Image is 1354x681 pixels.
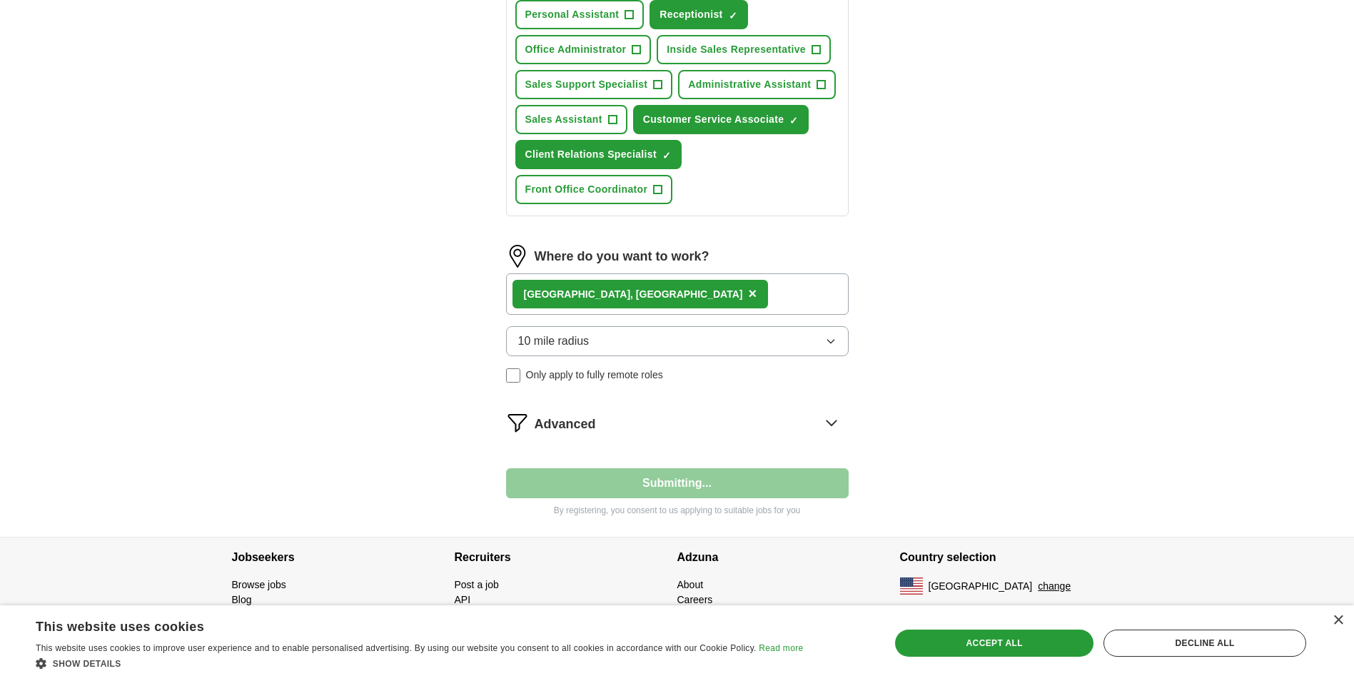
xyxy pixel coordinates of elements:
a: Post a job [455,579,499,590]
button: × [748,283,757,305]
button: Submitting... [506,468,849,498]
div: , [GEOGRAPHIC_DATA] [524,287,743,302]
div: Show details [36,656,803,670]
span: Only apply to fully remote roles [526,368,663,383]
h4: Country selection [900,538,1123,577]
a: API [455,594,471,605]
span: Client Relations Specialist [525,147,657,162]
span: Administrative Assistant [688,77,811,92]
div: Decline all [1103,630,1306,657]
span: ✓ [789,115,798,126]
div: This website uses cookies [36,614,767,635]
span: ✓ [662,150,671,161]
a: About [677,579,704,590]
strong: [GEOGRAPHIC_DATA] [524,288,631,300]
img: filter [506,411,529,434]
span: Front Office Coordinator [525,182,648,197]
span: Customer Service Associate [643,112,784,127]
button: Client Relations Specialist✓ [515,140,682,169]
label: Where do you want to work? [535,247,709,266]
span: ✓ [729,10,737,21]
button: Inside Sales Representative [657,35,831,64]
button: Sales Assistant [515,105,627,134]
a: Browse jobs [232,579,286,590]
span: Sales Assistant [525,112,602,127]
a: Blog [232,594,252,605]
span: This website uses cookies to improve user experience and to enable personalised advertising. By u... [36,643,757,653]
p: By registering, you consent to us applying to suitable jobs for you [506,504,849,517]
input: Only apply to fully remote roles [506,368,520,383]
span: Receptionist [660,7,722,22]
img: US flag [900,577,923,595]
button: 10 mile radius [506,326,849,356]
span: Office Administrator [525,42,627,57]
span: Sales Support Specialist [525,77,648,92]
span: Inside Sales Representative [667,42,806,57]
span: × [748,286,757,301]
span: Personal Assistant [525,7,620,22]
button: change [1038,579,1071,594]
span: Show details [53,659,121,669]
button: Office Administrator [515,35,652,64]
span: 10 mile radius [518,333,590,350]
div: Accept all [895,630,1093,657]
img: location.png [506,245,529,268]
button: Front Office Coordinator [515,175,673,204]
a: Read more, opens a new window [759,643,803,653]
span: Advanced [535,415,596,434]
button: Sales Support Specialist [515,70,673,99]
a: Careers [677,594,713,605]
button: Administrative Assistant [678,70,836,99]
span: [GEOGRAPHIC_DATA] [929,579,1033,594]
div: Close [1333,615,1343,626]
button: Customer Service Associate✓ [633,105,809,134]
